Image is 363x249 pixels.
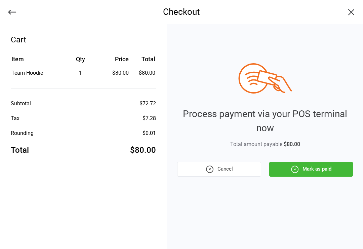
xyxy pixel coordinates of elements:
[11,70,43,76] span: Team Hoodie
[130,144,156,156] div: $80.00
[177,107,353,135] div: Process payment via your POS terminal now
[131,69,156,77] td: $80.00
[11,144,29,156] div: Total
[11,100,31,108] div: Subtotal
[177,162,261,177] button: Cancel
[177,140,353,148] div: Total amount payable
[104,69,129,77] div: $80.00
[11,55,58,68] th: Item
[269,162,353,177] button: Mark as paid
[104,55,129,64] div: Price
[11,34,156,46] div: Cart
[284,141,300,147] span: $80.00
[139,100,156,108] div: $72.72
[11,129,34,137] div: Rounding
[143,114,156,122] div: $7.28
[11,114,19,122] div: Tax
[143,129,156,137] div: $0.01
[131,55,156,68] th: Total
[58,55,103,68] th: Qty
[58,69,103,77] div: 1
